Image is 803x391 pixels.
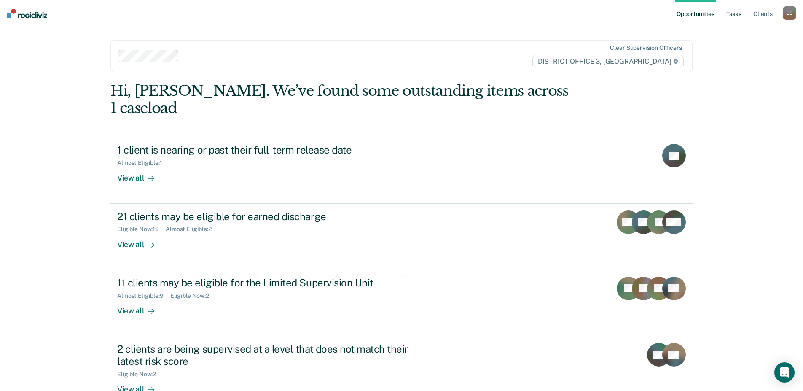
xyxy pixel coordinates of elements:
[774,362,795,383] div: Open Intercom Messenger
[610,44,682,51] div: Clear supervision officers
[783,6,796,20] div: L C
[117,226,166,233] div: Eligible Now : 19
[117,233,164,249] div: View all
[117,277,413,289] div: 11 clients may be eligible for the Limited Supervision Unit
[170,292,216,299] div: Eligible Now : 2
[110,82,576,117] div: Hi, [PERSON_NAME]. We’ve found some outstanding items across 1 caseload
[110,137,693,203] a: 1 client is nearing or past their full-term release dateAlmost Eligible:1View all
[117,167,164,183] div: View all
[117,343,413,367] div: 2 clients are being supervised at a level that does not match their latest risk score
[110,204,693,270] a: 21 clients may be eligible for earned dischargeEligible Now:19Almost Eligible:2View all
[7,9,47,18] img: Recidiviz
[783,6,796,20] button: LC
[117,292,170,299] div: Almost Eligible : 9
[166,226,218,233] div: Almost Eligible : 2
[117,371,163,378] div: Eligible Now : 2
[117,299,164,315] div: View all
[117,159,169,167] div: Almost Eligible : 1
[532,55,684,68] span: DISTRICT OFFICE 3, [GEOGRAPHIC_DATA]
[117,210,413,223] div: 21 clients may be eligible for earned discharge
[110,270,693,336] a: 11 clients may be eligible for the Limited Supervision UnitAlmost Eligible:9Eligible Now:2View all
[117,144,413,156] div: 1 client is nearing or past their full-term release date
